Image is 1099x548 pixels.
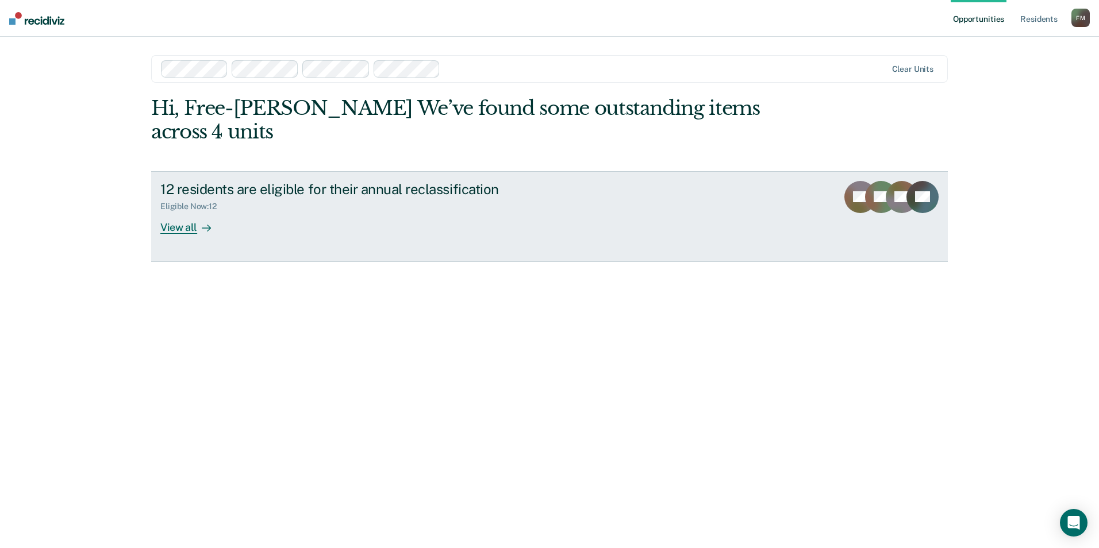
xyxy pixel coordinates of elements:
[1060,509,1088,537] div: Open Intercom Messenger
[1071,9,1090,27] div: F M
[151,171,948,262] a: 12 residents are eligible for their annual reclassificationEligible Now:12View all
[160,211,225,234] div: View all
[151,97,789,144] div: Hi, Free-[PERSON_NAME] We’ve found some outstanding items across 4 units
[160,181,564,198] div: 12 residents are eligible for their annual reclassification
[160,202,226,211] div: Eligible Now : 12
[1071,9,1090,27] button: FM
[892,64,934,74] div: Clear units
[9,12,64,25] img: Recidiviz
